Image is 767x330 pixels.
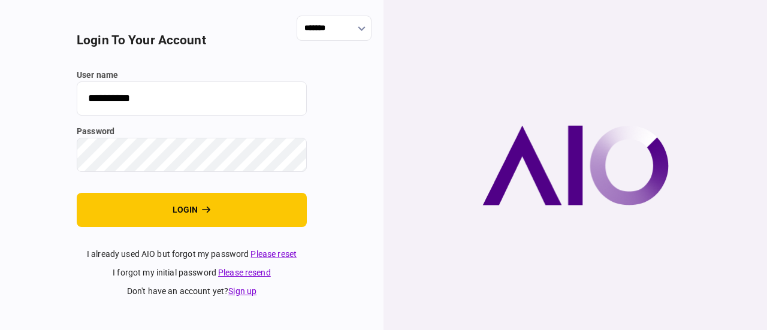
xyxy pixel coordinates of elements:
button: login [77,193,307,227]
div: don't have an account yet ? [77,285,307,298]
a: Sign up [228,286,256,296]
div: I forgot my initial password [77,267,307,279]
input: password [77,138,307,172]
div: I already used AIO but forgot my password [77,248,307,261]
label: user name [77,69,307,81]
input: show language options [297,16,372,41]
label: password [77,125,307,138]
a: Please reset [250,249,297,259]
img: AIO company logo [482,125,669,205]
input: user name [77,81,307,116]
a: Please resend [218,268,271,277]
